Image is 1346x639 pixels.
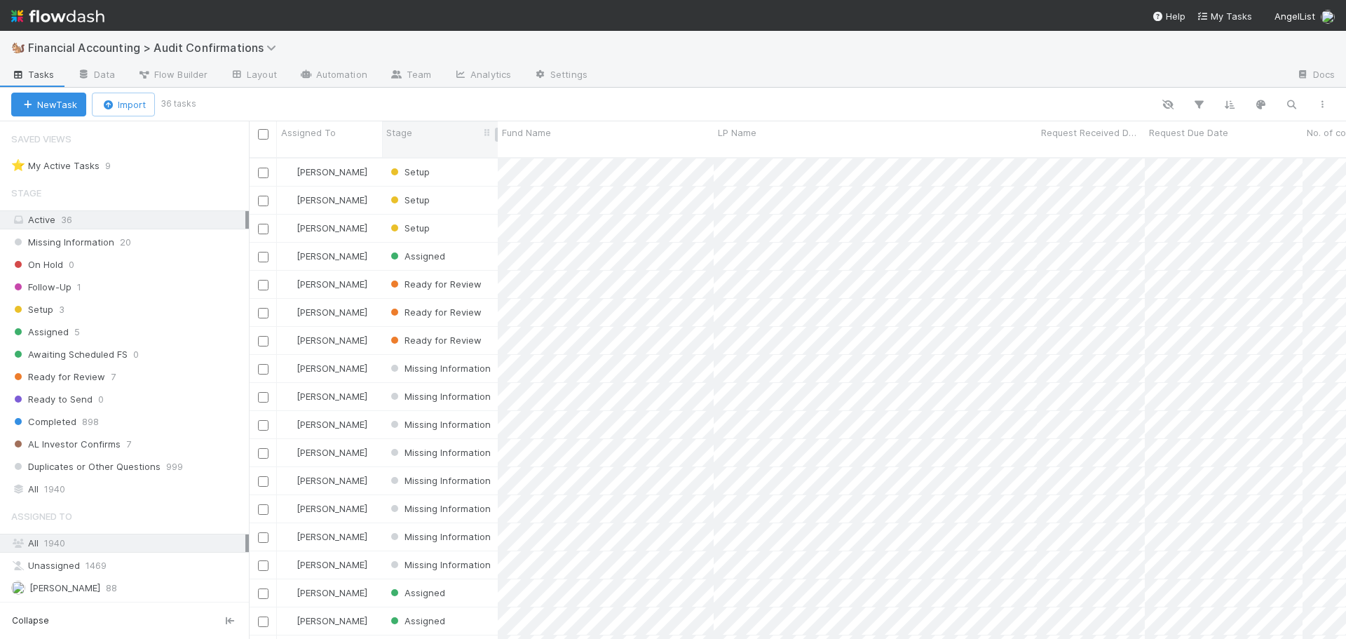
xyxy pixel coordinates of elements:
img: avatar_487f705b-1efa-4920-8de6-14528bcda38c.png [283,419,294,430]
input: Toggle Row Selected [258,504,268,515]
span: ⭐ [11,159,25,171]
span: Stage [386,126,412,140]
img: avatar_487f705b-1efa-4920-8de6-14528bcda38c.png [283,363,294,374]
span: [PERSON_NAME] [297,391,367,402]
span: 1940 [44,537,65,549]
input: Toggle All Rows Selected [258,129,268,140]
a: Layout [219,65,288,87]
span: Missing Information [388,531,491,542]
div: [PERSON_NAME] [283,586,367,600]
div: Assigned [388,614,445,628]
a: Data [66,65,126,87]
div: Ready for Review [388,305,482,319]
span: [PERSON_NAME] [297,587,367,598]
div: Unassigned [11,557,245,574]
input: Toggle Row Selected [258,252,268,262]
span: [PERSON_NAME] [297,278,367,290]
span: [PERSON_NAME] [297,363,367,374]
a: Settings [522,65,599,87]
div: Missing Information [388,502,491,516]
button: Import [92,93,155,116]
button: NewTask [11,93,86,116]
img: avatar_fee1282a-8af6-4c79-b7c7-bf2cfad99775.png [11,581,25,595]
input: Toggle Row Selected [258,532,268,543]
span: [PERSON_NAME] [297,250,367,262]
span: Missing Information [388,559,491,570]
img: avatar_487f705b-1efa-4920-8de6-14528bcda38c.png [283,447,294,458]
span: AngelList [1274,11,1315,22]
div: Missing Information [388,530,491,544]
input: Toggle Row Selected [258,336,268,347]
span: Ready for Review [388,307,482,318]
div: Missing Information [388,558,491,572]
div: Missing Information [388,473,491,487]
span: Ready for Review [388,335,482,346]
span: 0 [98,391,104,408]
span: Assigned [388,587,445,598]
span: [PERSON_NAME] [297,335,367,346]
span: Missing Information [388,503,491,514]
img: avatar_487f705b-1efa-4920-8de6-14528bcda38c.png [283,166,294,177]
small: 36 tasks [161,97,196,110]
img: avatar_487f705b-1efa-4920-8de6-14528bcda38c.png [283,194,294,206]
div: Ready for Review [388,333,482,347]
span: 1 [77,278,81,296]
div: All [11,534,245,552]
img: avatar_487f705b-1efa-4920-8de6-14528bcda38c.png [283,250,294,262]
span: Missing Information [388,363,491,374]
a: Team [379,65,442,87]
span: 1940 [44,480,65,498]
span: 1469 [86,557,107,574]
input: Toggle Row Selected [258,588,268,599]
span: 3 [59,301,64,318]
span: [PERSON_NAME] [297,194,367,206]
span: Setup [388,166,430,177]
input: Toggle Row Selected [258,308,268,318]
span: Setup [388,222,430,234]
input: Toggle Row Selected [258,280,268,290]
span: Setup [388,194,430,206]
div: [PERSON_NAME] [283,249,367,263]
span: 36 [61,214,72,225]
div: Missing Information [388,389,491,403]
img: avatar_487f705b-1efa-4920-8de6-14528bcda38c.png [283,475,294,486]
input: Toggle Row Selected [258,560,268,571]
span: [PERSON_NAME] [297,166,367,177]
input: Toggle Row Selected [258,448,268,459]
div: [PERSON_NAME] [283,502,367,516]
div: [PERSON_NAME] [283,417,367,431]
a: Flow Builder [126,65,219,87]
input: Toggle Row Selected [258,617,268,627]
span: Follow-Up [11,278,72,296]
span: Ready for Review [11,368,105,386]
img: avatar_030f5503-c087-43c2-95d1-dd8963b2926c.png [283,307,294,318]
div: Assigned [388,586,445,600]
img: avatar_030f5503-c087-43c2-95d1-dd8963b2926c.png [283,278,294,290]
div: [PERSON_NAME] [283,473,367,487]
img: avatar_487f705b-1efa-4920-8de6-14528bcda38c.png [283,531,294,542]
span: [PERSON_NAME] [29,582,100,593]
span: 0 [133,346,139,363]
div: [PERSON_NAME] [283,165,367,179]
img: avatar_d7f67417-030a-43ce-a3ce-a315a3ccfd08.png [283,587,294,598]
input: Toggle Row Selected [258,224,268,234]
span: Duplicates or Other Questions [11,458,161,476]
span: [PERSON_NAME] [297,503,367,514]
div: Ready for Review [388,277,482,291]
a: Analytics [442,65,522,87]
div: Assigned [388,249,445,263]
span: 898 [82,413,99,431]
div: [PERSON_NAME] [283,558,367,572]
img: avatar_e5ec2f5b-afc7-4357-8cf1-2139873d70b1.png [283,615,294,626]
div: Missing Information [388,445,491,459]
span: Stage [11,179,41,207]
span: Missing Information [388,447,491,458]
a: Automation [288,65,379,87]
div: All [11,480,245,498]
img: logo-inverted-e16ddd16eac7371096b0.svg [11,4,104,28]
div: My Active Tasks [11,157,100,175]
img: avatar_030f5503-c087-43c2-95d1-dd8963b2926c.png [1321,10,1335,24]
span: On Hold [11,256,63,274]
div: Setup [388,221,430,235]
input: Toggle Row Selected [258,196,268,206]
